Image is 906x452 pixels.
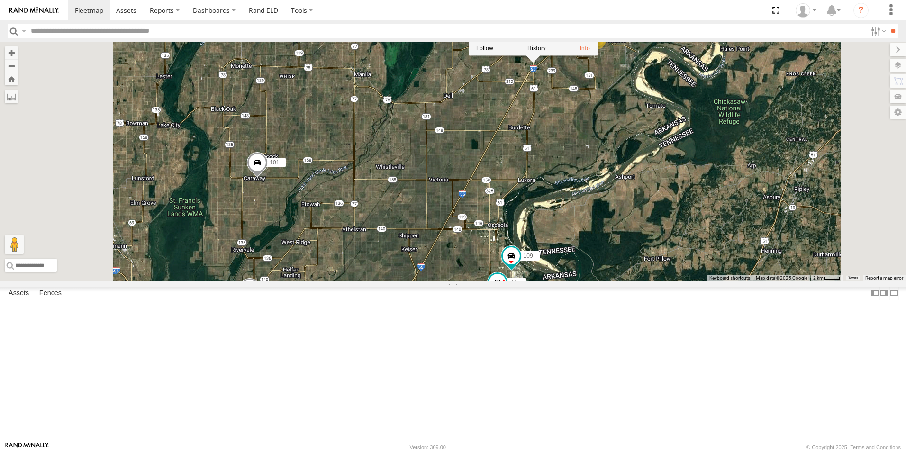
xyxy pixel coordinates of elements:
a: Terms and Conditions [851,444,901,450]
img: rand-logo.svg [9,7,59,14]
span: 77 [510,279,516,286]
label: View Asset History [527,45,546,52]
a: Report a map error [865,275,903,280]
button: Zoom in [5,46,18,59]
label: Hide Summary Table [889,287,899,300]
a: Terms (opens in new tab) [848,276,858,280]
a: Visit our Website [5,443,49,452]
label: Search Filter Options [867,24,888,38]
i: ? [853,3,869,18]
label: Dock Summary Table to the Left [870,287,879,300]
label: Dock Summary Table to the Right [879,287,889,300]
span: 2 km [813,275,824,280]
div: Craig King [792,3,820,18]
span: Map data ©2025 Google [756,275,807,280]
span: 101 [270,160,279,166]
label: Fences [35,287,66,300]
button: Zoom out [5,59,18,72]
div: © Copyright 2025 - [806,444,901,450]
div: Version: 309.00 [410,444,446,450]
label: Map Settings [890,106,906,119]
label: Search Query [20,24,27,38]
button: Zoom Home [5,72,18,85]
a: View Asset Details [580,45,590,52]
span: 109 [524,253,533,259]
label: Measure [5,90,18,103]
button: Keyboard shortcuts [709,275,750,281]
button: Map Scale: 2 km per 32 pixels [810,275,843,281]
button: Drag Pegman onto the map to open Street View [5,235,24,254]
label: Realtime tracking of Asset [476,45,493,52]
label: Assets [4,287,34,300]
